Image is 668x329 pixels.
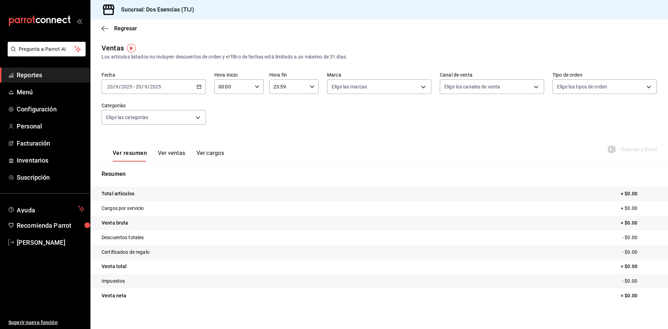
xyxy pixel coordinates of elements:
[622,277,657,285] p: - $0.00
[148,84,150,89] span: /
[17,87,85,97] span: Menú
[197,150,224,162] button: Ver cargos
[214,72,264,77] label: Hora inicio
[444,83,500,90] span: Elige los canales de venta
[142,84,144,89] span: /
[102,234,144,241] p: Descuentos totales
[102,43,124,53] div: Ventas
[621,205,657,212] p: + $0.00
[621,190,657,197] p: + $0.00
[557,83,607,90] span: Elige los tipos de orden
[102,53,657,61] div: Los artículos listados no incluyen descuentos de orden y el filtro de fechas está limitado a un m...
[269,72,319,77] label: Hora fin
[144,84,148,89] input: --
[5,50,86,58] a: Pregunta a Parrot AI
[135,84,142,89] input: --
[133,84,135,89] span: -
[102,190,134,197] p: Total artículos
[621,263,657,270] p: = $0.00
[102,170,657,178] p: Resumen
[158,150,185,162] button: Ver ventas
[102,249,150,256] p: Certificados de regalo
[622,249,657,256] p: - $0.00
[621,292,657,299] p: = $0.00
[102,72,206,77] label: Fecha
[127,44,136,53] img: Tooltip marker
[150,84,161,89] input: ----
[17,70,85,80] span: Reportes
[17,104,85,114] span: Configuración
[116,6,194,14] h3: Sucursal: Dos Esencias (TIJ)
[17,205,75,213] span: Ayuda
[119,84,121,89] span: /
[102,263,127,270] p: Venta total
[17,173,85,182] span: Suscripción
[102,219,128,227] p: Venta bruta
[114,25,137,32] span: Regresar
[17,122,85,131] span: Personal
[102,292,126,299] p: Venta neta
[621,219,657,227] p: = $0.00
[107,84,113,89] input: --
[121,84,133,89] input: ----
[17,156,85,165] span: Inventarios
[622,234,657,241] p: - $0.00
[19,46,75,53] span: Pregunta a Parrot AI
[17,238,85,247] span: [PERSON_NAME]
[102,277,125,285] p: Impuestos
[106,114,149,121] span: Elige las categorías
[113,150,224,162] div: navigation tabs
[77,18,82,24] button: open_drawer_menu
[552,72,657,77] label: Tipo de orden
[8,42,86,56] button: Pregunta a Parrot AI
[113,150,147,162] button: Ver resumen
[332,83,367,90] span: Elige las marcas
[327,72,431,77] label: Marca
[113,84,115,89] span: /
[440,72,544,77] label: Canal de venta
[102,205,144,212] p: Cargos por servicio
[17,221,85,230] span: Recomienda Parrot
[102,25,137,32] button: Regresar
[8,319,85,326] span: Sugerir nueva función
[102,103,206,108] label: Categorías
[115,84,119,89] input: --
[17,139,85,148] span: Facturación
